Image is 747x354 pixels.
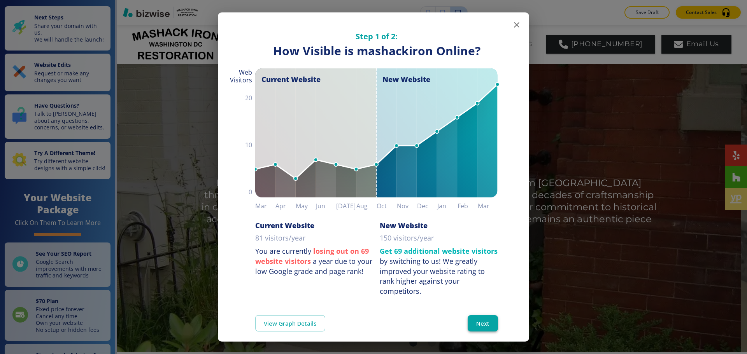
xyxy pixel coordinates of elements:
p: 150 visitors/year [380,233,434,243]
h6: Oct [377,201,397,211]
h6: Nov [397,201,417,211]
div: We greatly improved your website rating to rank higher against your competitors. [380,256,485,296]
h6: Aug [356,201,377,211]
h6: Dec [417,201,437,211]
a: View Graph Details [255,315,325,331]
h6: Current Website [255,221,314,230]
h6: Jun [316,201,336,211]
h6: Mar [478,201,498,211]
p: by switching to us! [380,246,498,296]
strong: Get 69 additional website visitors [380,246,498,256]
h6: May [296,201,316,211]
h6: Apr [275,201,296,211]
p: You are currently a year due to your low Google grade and page rank! [255,246,373,276]
h6: New Website [380,221,428,230]
button: Next [468,315,498,331]
h6: [DATE] [336,201,356,211]
h6: Mar [255,201,275,211]
p: 81 visitors/year [255,233,305,243]
strong: losing out on 69 website visitors [255,246,369,266]
h6: Feb [458,201,478,211]
h6: Jan [437,201,458,211]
